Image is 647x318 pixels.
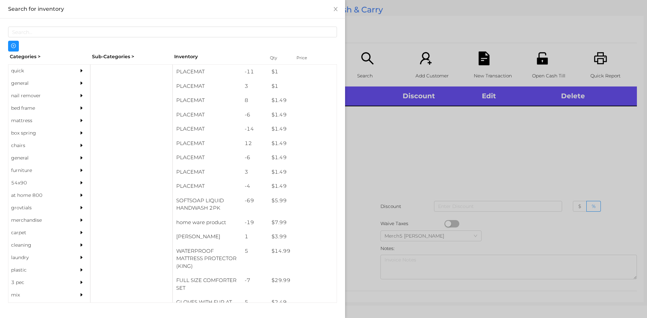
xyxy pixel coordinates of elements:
[8,226,70,239] div: carpet
[241,79,269,94] div: 3
[173,244,241,274] div: WATERPROOF MATTRESS PROTECTOR (KING)
[79,280,84,285] i: icon: caret-right
[173,122,241,136] div: PLACEMAT
[79,118,84,123] i: icon: caret-right
[79,131,84,135] i: icon: caret-right
[241,136,269,151] div: 12
[79,230,84,235] i: icon: caret-right
[173,215,241,230] div: home ware product
[8,77,70,90] div: general
[8,164,70,177] div: furniture
[8,114,70,127] div: mattress
[8,127,70,139] div: box spring
[268,179,337,193] div: $ 1.49
[173,295,241,317] div: GLOVES WITH FUR AT WRIST
[268,215,337,230] div: $ 7.99
[79,81,84,85] i: icon: caret-right
[173,165,241,179] div: PLACEMAT
[333,6,338,12] i: icon: close
[79,255,84,260] i: icon: caret-right
[8,239,70,251] div: cleaning
[79,268,84,272] i: icon: caret-right
[268,93,337,108] div: $ 1.49
[241,65,269,79] div: -11
[8,5,337,13] div: Search for inventory
[8,139,70,152] div: chairs
[241,273,269,288] div: -7
[241,215,269,230] div: -19
[79,143,84,148] i: icon: caret-right
[8,189,70,202] div: at home 800
[8,202,70,214] div: grovtials
[241,93,269,108] div: 8
[268,53,288,63] div: Qty
[79,205,84,210] i: icon: caret-right
[8,51,90,62] div: Categories >
[8,27,337,37] input: Search...
[8,301,70,314] div: appliances
[79,155,84,160] i: icon: caret-right
[241,108,269,122] div: -6
[8,251,70,264] div: laundry
[79,218,84,222] i: icon: caret-right
[268,193,337,208] div: $ 5.99
[79,93,84,98] i: icon: caret-right
[8,65,70,77] div: quick
[241,229,269,244] div: 1
[79,68,84,73] i: icon: caret-right
[79,243,84,247] i: icon: caret-right
[241,122,269,136] div: -14
[173,108,241,122] div: PLACEMAT
[268,273,337,288] div: $ 29.99
[241,165,269,179] div: 3
[268,295,337,310] div: $ 2.49
[79,193,84,198] i: icon: caret-right
[268,108,337,122] div: $ 1.49
[8,102,70,114] div: bed frame
[241,193,269,208] div: -69
[79,168,84,173] i: icon: caret-right
[295,53,322,63] div: Price
[8,214,70,226] div: merchandise
[79,180,84,185] i: icon: caret-right
[268,65,337,79] div: $ 1
[268,165,337,179] div: $ 1.49
[173,150,241,165] div: PLACEMAT
[174,53,261,60] div: Inventory
[173,229,241,244] div: [PERSON_NAME]
[268,229,337,244] div: $ 3.99
[241,179,269,193] div: -4
[268,79,337,94] div: $ 1
[173,79,241,94] div: PLACEMAT
[268,244,337,258] div: $ 14.99
[90,51,173,62] div: Sub-Categories >
[8,264,70,276] div: plastic
[268,150,337,165] div: $ 1.49
[8,177,70,189] div: 54x90
[79,106,84,110] i: icon: caret-right
[241,295,269,310] div: 5
[8,41,19,51] button: icon: plus-circle
[173,273,241,295] div: FULL SIZE COMFORTER SET
[173,93,241,108] div: PLACEMAT
[268,136,337,151] div: $ 1.49
[173,193,241,215] div: SOFTSOAP LIQUID HANDWASH 2PK
[241,244,269,258] div: 5
[8,276,70,289] div: 3 pec
[268,122,337,136] div: $ 1.49
[173,179,241,193] div: PLACEMAT
[173,136,241,151] div: PLACEMAT
[241,150,269,165] div: -6
[8,90,70,102] div: nail remover
[8,289,70,301] div: mix
[8,152,70,164] div: general
[173,65,241,79] div: PLACEMAT
[79,292,84,297] i: icon: caret-right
